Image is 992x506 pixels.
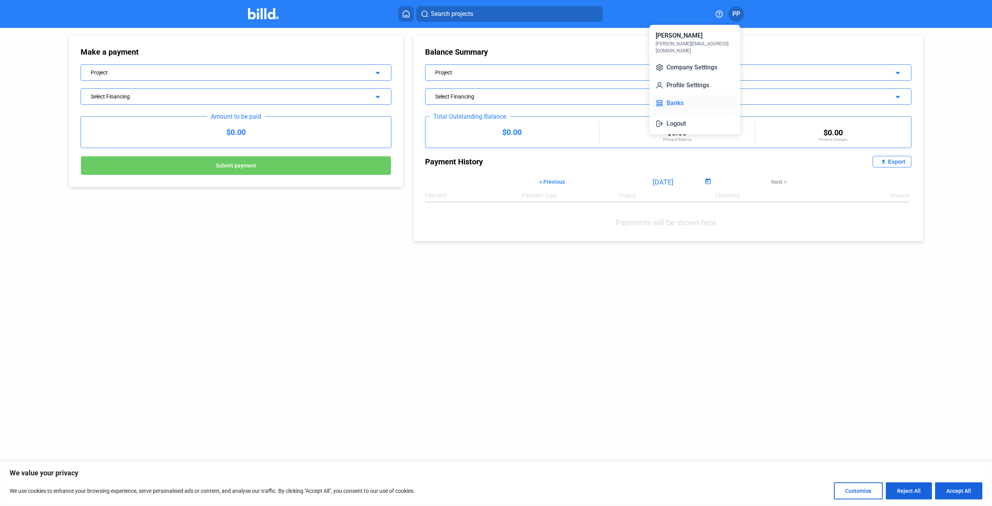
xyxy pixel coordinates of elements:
button: Banks [653,95,737,111]
button: Company Settings [653,60,737,75]
button: Customise [834,482,883,499]
button: Accept All [935,482,982,499]
div: [PERSON_NAME] [656,31,703,40]
div: [PERSON_NAME][EMAIL_ADDRESS][DOMAIN_NAME] [656,40,734,54]
p: We value your privacy [10,468,982,478]
button: Profile Settings [653,78,737,93]
button: Logout [653,116,737,131]
p: We use cookies to enhance your browsing experience, serve personalised ads or content, and analys... [10,486,415,496]
button: Reject All [886,482,932,499]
